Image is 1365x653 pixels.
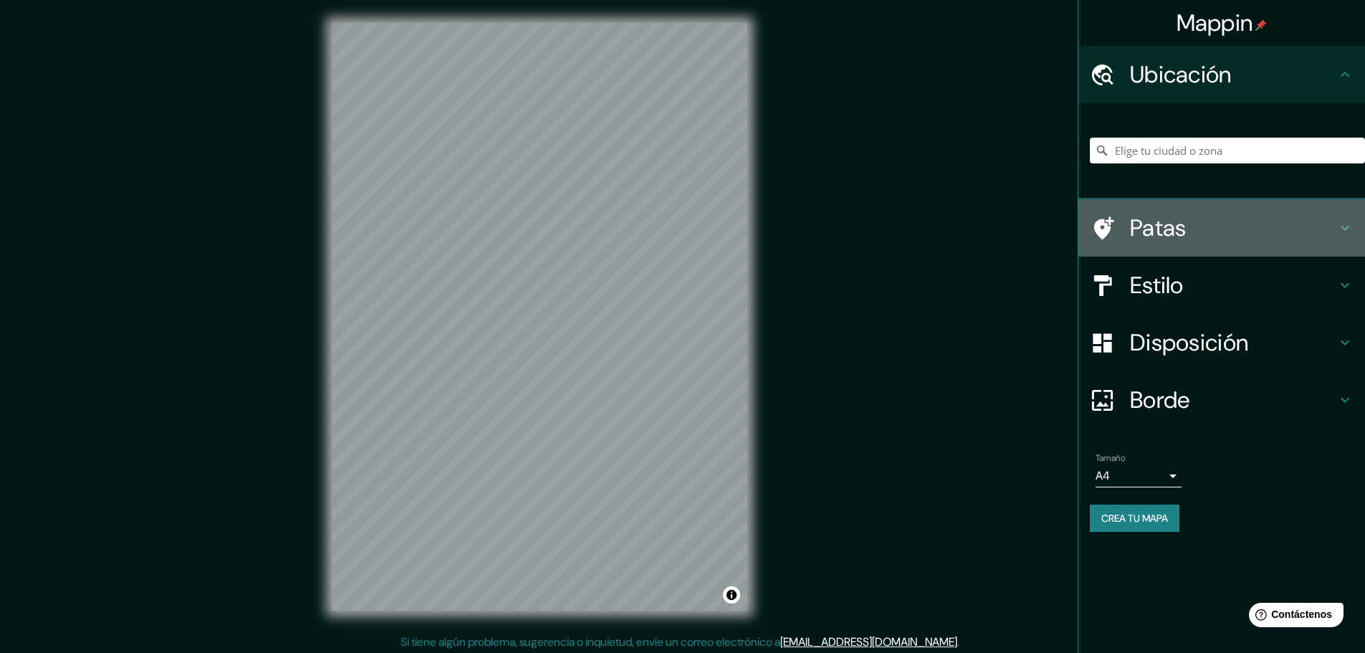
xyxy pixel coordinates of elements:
[1078,314,1365,371] div: Disposición
[1130,270,1184,300] font: Estilo
[962,634,964,649] font: .
[1177,8,1253,38] font: Mappin
[1096,464,1182,487] div: A4
[1090,505,1179,532] button: Crea tu mapa
[332,23,747,611] canvas: Mapa
[401,634,780,649] font: Si tiene algún problema, sugerencia o inquietud, envíe un correo electrónico a
[780,634,957,649] a: [EMAIL_ADDRESS][DOMAIN_NAME]
[1130,213,1187,243] font: Patas
[1078,46,1365,103] div: Ubicación
[959,634,962,649] font: .
[1130,328,1248,358] font: Disposición
[723,586,740,604] button: Activar o desactivar atribución
[1130,385,1190,415] font: Borde
[1096,468,1110,483] font: A4
[1101,512,1168,525] font: Crea tu mapa
[1078,257,1365,314] div: Estilo
[957,634,959,649] font: .
[1090,138,1365,163] input: Elige tu ciudad o zona
[1078,371,1365,429] div: Borde
[1237,597,1349,637] iframe: Lanzador de widgets de ayuda
[1255,19,1267,31] img: pin-icon.png
[1096,452,1125,464] font: Tamaño
[1130,59,1232,90] font: Ubicación
[1078,199,1365,257] div: Patas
